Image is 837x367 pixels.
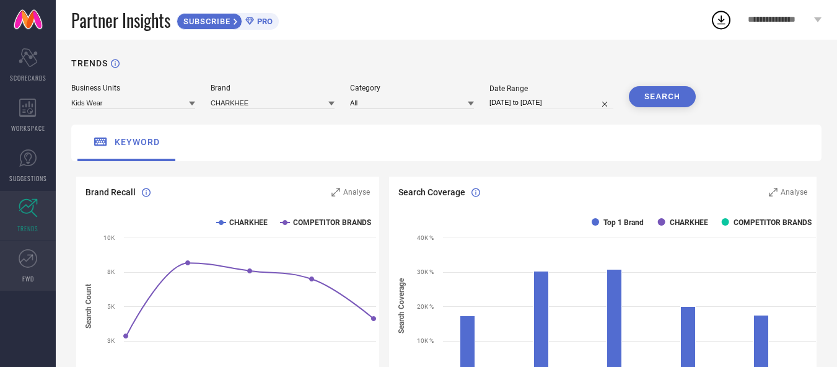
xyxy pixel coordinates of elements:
span: TRENDS [17,224,38,233]
div: Category [350,84,474,92]
tspan: Search Count [84,284,93,329]
text: 3K [107,337,115,344]
h1: TRENDS [71,58,108,68]
text: 5K [107,303,115,310]
text: COMPETITOR BRANDS [733,218,811,227]
input: Select date range [489,96,613,109]
div: Brand [211,84,335,92]
text: 30K % [417,268,434,275]
svg: Zoom [769,188,778,197]
a: SUBSCRIBEPRO [177,10,279,30]
span: Analyse [343,188,370,197]
span: Brand Recall [85,187,136,197]
text: 8K [107,268,115,275]
div: Open download list [710,9,732,31]
text: CHARKHEE [229,218,268,227]
span: PRO [254,17,273,26]
span: Analyse [781,188,807,197]
button: SEARCH [629,86,696,107]
span: Search Coverage [398,187,465,197]
svg: Zoom [331,188,340,197]
text: COMPETITOR BRANDS [293,218,371,227]
text: 10K [103,234,115,241]
div: Date Range [489,84,613,93]
text: 20K % [417,303,434,310]
span: Partner Insights [71,7,170,33]
text: 40K % [417,234,434,241]
span: SUGGESTIONS [9,174,47,183]
text: 10K % [417,337,434,344]
span: keyword [115,137,160,147]
div: Business Units [71,84,195,92]
span: SCORECARDS [10,73,46,82]
span: FWD [22,274,34,283]
tspan: Search Coverage [397,278,406,334]
span: WORKSPACE [11,123,45,133]
text: CHARKHEE [669,218,708,227]
span: SUBSCRIBE [177,17,234,26]
text: Top 1 Brand [603,218,644,227]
